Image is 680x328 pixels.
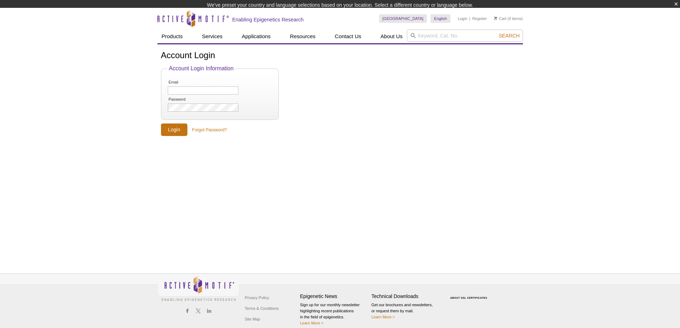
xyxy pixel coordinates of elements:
h4: Epigenetic News [300,293,368,299]
label: Email [168,80,204,85]
legend: Account Login Information [167,65,235,72]
a: Resources [286,30,320,43]
a: English [430,14,450,23]
li: (0 items) [494,14,523,23]
a: About Us [376,30,407,43]
img: Active Motif, [157,274,240,303]
a: ABOUT SSL CERTIFICATES [450,297,487,299]
a: Products [157,30,187,43]
a: [GEOGRAPHIC_DATA] [379,14,427,23]
label: Password [168,97,204,102]
a: Login [458,16,467,21]
h4: Technical Downloads [372,293,439,299]
a: Terms & Conditions [243,303,281,314]
table: Click to Verify - This site chose Symantec SSL for secure e-commerce and confidential communicati... [443,286,497,302]
a: Site Map [243,314,262,324]
button: Search [497,32,522,39]
a: Forgot Password? [192,127,227,133]
a: Register [472,16,487,21]
a: Learn More > [372,315,395,319]
p: Get our brochures and newsletters, or request them by mail. [372,302,439,320]
a: Services [198,30,227,43]
a: Cart [494,16,507,21]
h1: Account Login [161,51,519,61]
a: Privacy Policy [243,292,271,303]
input: Login [161,123,187,136]
img: Change Here [369,5,388,22]
a: Learn More > [300,321,324,325]
a: Contact Us [331,30,366,43]
a: Applications [237,30,275,43]
li: | [469,14,470,23]
img: Your Cart [494,16,497,20]
span: Search [499,33,519,39]
p: Sign up for our monthly newsletter highlighting recent publications in the field of epigenetics. [300,302,368,326]
h2: Enabling Epigenetics Research [232,16,304,23]
input: Keyword, Cat. No. [407,30,523,42]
